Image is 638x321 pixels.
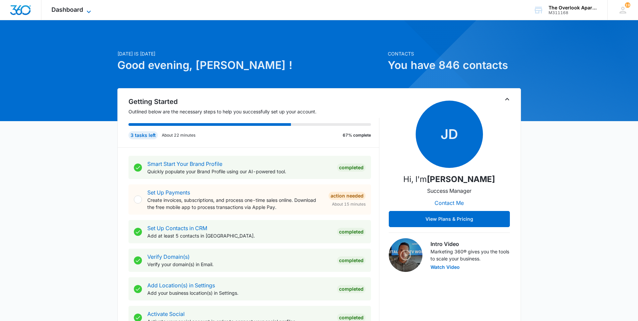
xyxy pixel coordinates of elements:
span: 19 [625,2,630,8]
strong: [PERSON_NAME] [427,174,495,184]
span: JD [416,101,483,168]
p: Create invoices, subscriptions, and process one-time sales online. Download the free mobile app t... [147,197,323,211]
button: Toggle Collapse [503,95,511,103]
p: Contacts [388,50,521,57]
p: Outlined below are the necessary steps to help you successfully set up your account. [128,108,379,115]
a: Set Up Contacts in CRM [147,225,207,231]
div: Completed [337,285,366,293]
div: Completed [337,256,366,264]
p: Hi, I'm [403,173,495,185]
a: Set Up Payments [147,189,190,196]
div: 3 tasks left [128,131,158,139]
button: View Plans & Pricing [389,211,510,227]
button: Contact Me [428,195,471,211]
a: Verify Domain(s) [147,253,190,260]
p: Success Manager [427,187,472,195]
p: Add at least 5 contacts in [GEOGRAPHIC_DATA]. [147,232,332,239]
h1: You have 846 contacts [388,57,521,73]
div: account id [549,10,598,15]
a: Add Location(s) in Settings [147,282,215,289]
a: Activate Social [147,311,185,317]
a: Smart Start Your Brand Profile [147,160,222,167]
span: About 15 minutes [332,201,366,207]
p: Verify your domain(s) in Email. [147,261,332,268]
p: [DATE] is [DATE] [117,50,384,57]
p: Add your business location(s) in Settings. [147,289,332,296]
h1: Good evening, [PERSON_NAME] ! [117,57,384,73]
div: account name [549,5,598,10]
span: Dashboard [51,6,83,13]
div: Completed [337,228,366,236]
button: Watch Video [430,265,460,270]
div: notifications count [625,2,630,8]
p: Marketing 360® gives you the tools to scale your business. [430,248,510,262]
div: Completed [337,164,366,172]
div: Action Needed [329,192,366,200]
h3: Intro Video [430,240,510,248]
img: Intro Video [389,238,422,272]
p: About 22 minutes [162,132,195,138]
p: Quickly populate your Brand Profile using our AI-powered tool. [147,168,332,175]
h2: Getting Started [128,97,379,107]
p: 67% complete [343,132,371,138]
